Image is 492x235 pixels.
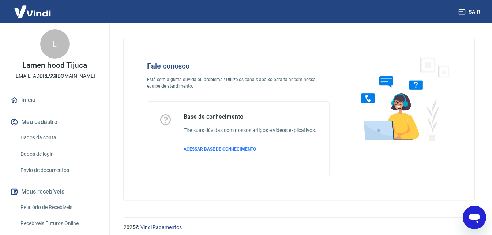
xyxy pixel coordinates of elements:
[14,72,95,80] p: [EMAIL_ADDRESS][DOMAIN_NAME]
[9,0,56,23] img: Vindi
[18,163,101,178] a: Envio de documentos
[184,146,316,153] a: ACESSAR BASE DE CONHECIMENTO
[346,50,458,148] img: Fale conosco
[463,206,486,229] iframe: Botão para abrir a janela de mensagens, conversa em andamento
[124,224,474,231] p: 2025 ©
[9,184,101,200] button: Meus recebíveis
[184,113,316,121] h5: Base de conhecimento
[18,130,101,145] a: Dados da conta
[457,5,483,19] button: Sair
[9,114,101,130] button: Meu cadastro
[184,126,316,134] h6: Tire suas dúvidas com nossos artigos e vídeos explicativos.
[18,200,101,215] a: Relatório de Recebíveis
[22,62,87,69] p: Lamen hood Tijuca
[18,216,101,231] a: Recebíveis Futuros Online
[18,147,101,162] a: Dados de login
[140,224,182,230] a: Vindi Pagamentos
[9,92,101,108] a: Início
[184,147,256,152] span: ACESSAR BASE DE CONHECIMENTO
[147,76,330,89] p: Está com alguma dúvida ou problema? Utilize os canais abaixo para falar com nossa equipe de atend...
[147,62,330,70] h4: Fale conosco
[40,29,70,59] div: L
